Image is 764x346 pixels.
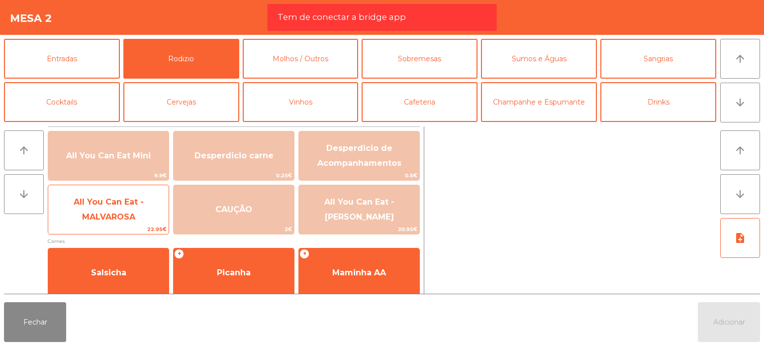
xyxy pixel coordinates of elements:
[4,82,120,122] button: Cocktails
[299,171,419,180] span: 0.5€
[91,268,126,277] span: Salsicha
[4,130,44,170] button: arrow_upward
[734,144,746,156] i: arrow_upward
[481,82,597,122] button: Champanhe e Espumante
[734,97,746,109] i: arrow_downward
[48,225,169,234] span: 22.95€
[720,83,760,122] button: arrow_downward
[243,82,359,122] button: Vinhos
[324,197,394,222] span: All You Can Eat - [PERSON_NAME]
[18,144,30,156] i: arrow_upward
[174,249,184,259] span: +
[4,302,66,342] button: Fechar
[362,82,477,122] button: Cafeteria
[600,82,716,122] button: Drinks
[332,268,386,277] span: Maminha AA
[48,171,169,180] span: 9.9€
[720,218,760,258] button: note_add
[174,171,294,180] span: 0.25€
[217,268,251,277] span: Picanha
[10,11,52,26] h4: Mesa 2
[243,39,359,79] button: Molhos / Outros
[48,236,420,246] span: Carnes
[74,197,144,222] span: All You Can Eat - MALVAROSA
[734,188,746,200] i: arrow_downward
[215,205,252,214] span: CAUÇÃO
[194,151,274,160] span: Desperdicio carne
[4,174,44,214] button: arrow_downward
[600,39,716,79] button: Sangrias
[4,39,120,79] button: Entradas
[734,53,746,65] i: arrow_upward
[123,39,239,79] button: Rodizio
[299,249,309,259] span: +
[18,188,30,200] i: arrow_downward
[362,39,477,79] button: Sobremesas
[720,130,760,170] button: arrow_upward
[174,225,294,234] span: 3€
[481,39,597,79] button: Sumos e Águas
[734,232,746,244] i: note_add
[317,143,401,168] span: Desperdicio de Acompanhamentos
[299,225,419,234] span: 20.95€
[66,151,151,160] span: All You Can Eat Mini
[278,11,406,23] span: Tem de conectar a bridge app
[123,82,239,122] button: Cervejas
[720,39,760,79] button: arrow_upward
[720,174,760,214] button: arrow_downward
